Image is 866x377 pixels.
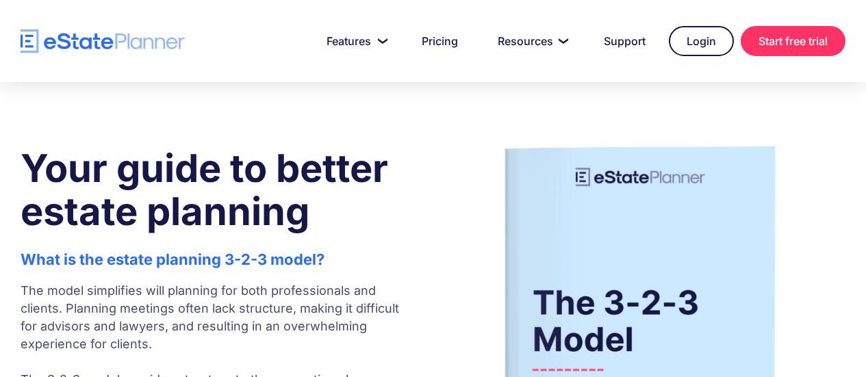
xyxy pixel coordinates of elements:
[21,250,408,268] h2: What is the estate planning 3-2-3 model?
[405,27,474,55] a: Pricing
[310,27,398,55] a: Features
[587,27,662,55] a: Support
[669,26,734,56] a: Login
[21,145,388,235] strong: Your guide to better estate planning
[741,26,845,56] a: Start free trial
[481,27,581,55] a: Resources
